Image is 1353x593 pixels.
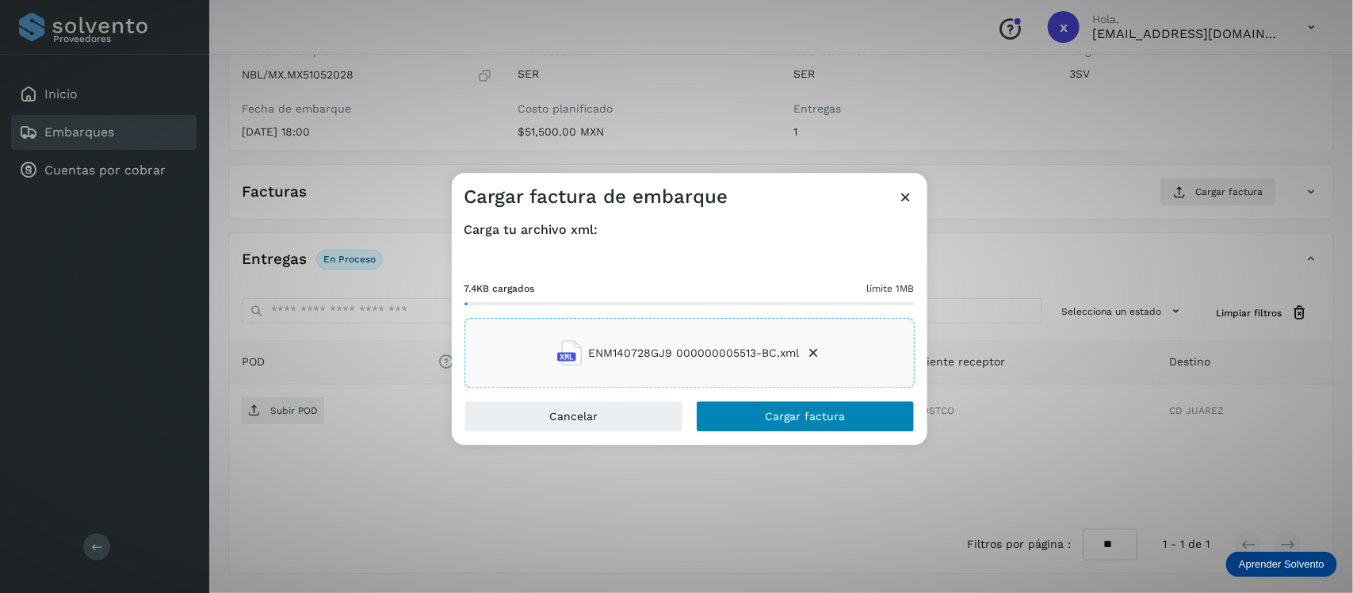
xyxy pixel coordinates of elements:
[464,401,683,433] button: Cancelar
[589,345,800,362] span: ENM140728GJ9 000000005513-BC.xml
[464,186,728,209] h3: Cargar factura de embarque
[549,411,598,423] span: Cancelar
[1239,558,1324,571] p: Aprender Solvento
[765,411,845,423] span: Cargar factura
[867,282,915,296] span: límite 1MB
[1226,552,1337,577] div: Aprender Solvento
[464,282,535,296] span: 7.4KB cargados
[464,222,915,237] h4: Carga tu archivo xml:
[696,401,915,433] button: Cargar factura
